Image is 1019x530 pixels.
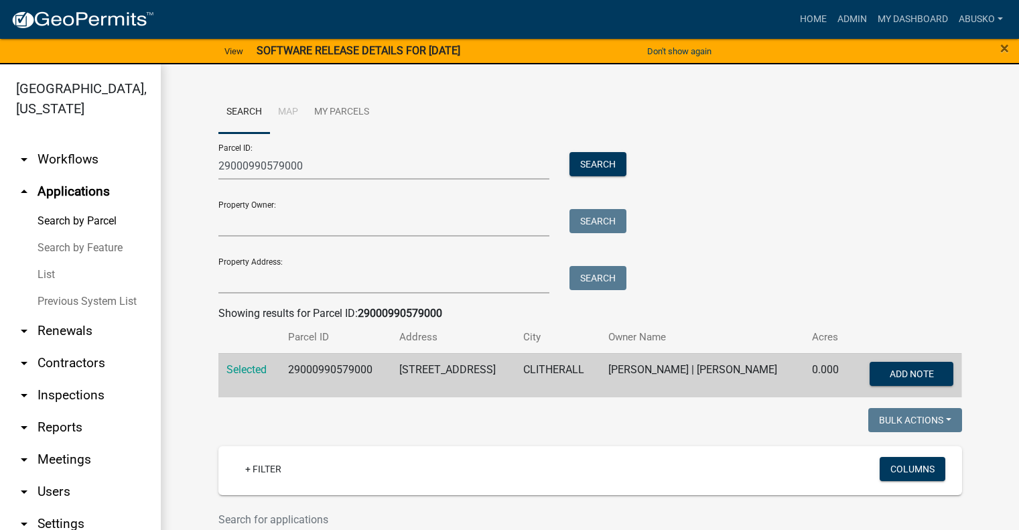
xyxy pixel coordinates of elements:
th: Acres [804,322,852,353]
a: Search [218,91,270,134]
td: [STREET_ADDRESS] [391,353,515,397]
button: Don't show again [642,40,717,62]
i: arrow_drop_down [16,387,32,403]
a: Admin [832,7,872,32]
i: arrow_drop_down [16,323,32,339]
th: Owner Name [600,322,805,353]
a: My Parcels [306,91,377,134]
i: arrow_drop_down [16,452,32,468]
strong: SOFTWARE RELEASE DETAILS FOR [DATE] [257,44,460,57]
th: Parcel ID [280,322,391,353]
th: Address [391,322,515,353]
a: abusko [953,7,1008,32]
button: Search [569,266,626,290]
span: × [1000,39,1009,58]
div: Showing results for Parcel ID: [218,306,962,322]
i: arrow_drop_down [16,484,32,500]
a: My Dashboard [872,7,953,32]
strong: 29000990579000 [358,307,442,320]
i: arrow_drop_down [16,355,32,371]
button: Add Note [870,362,953,386]
button: Columns [880,457,945,481]
button: Search [569,209,626,233]
i: arrow_drop_up [16,184,32,200]
i: arrow_drop_down [16,151,32,168]
button: Search [569,152,626,176]
td: CLITHERALL [515,353,600,397]
td: 29000990579000 [280,353,391,397]
a: Selected [226,363,267,376]
td: [PERSON_NAME] | [PERSON_NAME] [600,353,805,397]
a: + Filter [234,457,292,481]
i: arrow_drop_down [16,419,32,436]
span: Add Note [890,368,934,379]
button: Bulk Actions [868,408,962,432]
a: Home [795,7,832,32]
td: 0.000 [804,353,852,397]
a: View [219,40,249,62]
button: Close [1000,40,1009,56]
th: City [515,322,600,353]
